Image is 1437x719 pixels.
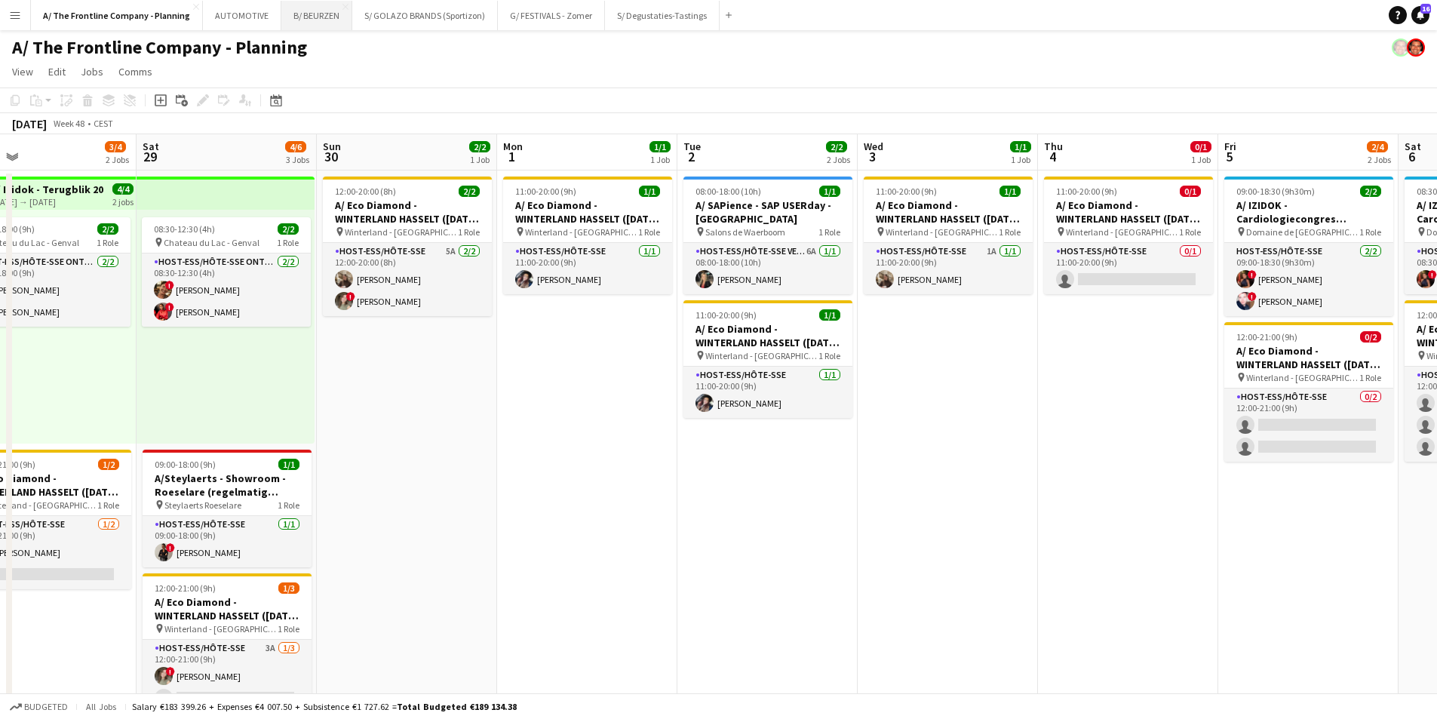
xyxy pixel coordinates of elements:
[1246,226,1359,238] span: Domaine de [GEOGRAPHIC_DATA]
[1236,331,1297,343] span: 12:00-21:00 (9h)
[154,223,215,235] span: 08:30-12:30 (4h)
[683,367,852,418] app-card-role: Host-ess/Hôte-sse1/111:00-20:00 (9h)[PERSON_NAME]
[8,699,70,715] button: Budgeted
[876,186,937,197] span: 11:00-20:00 (9h)
[285,141,306,152] span: 4/6
[97,499,119,511] span: 1 Role
[132,701,517,712] div: Salary €183 399.26 + Expenses €4 007.50 + Subsistence €1 727.62 =
[1405,140,1421,153] span: Sat
[1224,243,1393,316] app-card-role: Host-ess/Hôte-sse2/209:00-18:30 (9h30m)![PERSON_NAME]![PERSON_NAME]
[1402,148,1421,165] span: 6
[1248,270,1257,279] span: !
[1392,38,1410,57] app-user-avatar: Peter Desart
[1248,292,1257,301] span: !
[1044,198,1213,226] h3: A/ Eco Diamond - WINTERLAND HASSELT ([DATE] tem [DATE])
[1246,372,1359,383] span: Winterland - [GEOGRAPHIC_DATA]
[1407,38,1425,57] app-user-avatar: Peter Desart
[1056,186,1117,197] span: 11:00-20:00 (9h)
[503,243,672,294] app-card-role: Host-ess/Hôte-sse1/111:00-20:00 (9h)[PERSON_NAME]
[683,243,852,294] app-card-role: Host-ess/Hôte-sse Vestiaire6A1/108:00-18:00 (10h)[PERSON_NAME]
[1044,140,1063,153] span: Thu
[323,140,341,153] span: Sun
[97,237,118,248] span: 1 Role
[397,701,517,712] span: Total Budgeted €189 134.38
[695,309,757,321] span: 11:00-20:00 (9h)
[166,667,175,676] span: !
[638,226,660,238] span: 1 Role
[458,226,480,238] span: 1 Role
[6,62,39,81] a: View
[75,62,109,81] a: Jobs
[140,148,159,165] span: 29
[1066,226,1179,238] span: Winterland - [GEOGRAPHIC_DATA]
[281,1,352,30] button: B/ BEURZEN
[83,701,119,712] span: All jobs
[1044,177,1213,294] app-job-card: 11:00-20:00 (9h)0/1A/ Eco Diamond - WINTERLAND HASSELT ([DATE] tem [DATE]) Winterland - [GEOGRAPH...
[12,65,33,78] span: View
[818,226,840,238] span: 1 Role
[498,1,605,30] button: G/ FESTIVALS - Zomer
[164,623,278,635] span: Winterland - [GEOGRAPHIC_DATA]
[143,472,312,499] h3: A/Steylaerts - Showroom - Roeselare (regelmatig terugkerende opdracht)
[999,186,1021,197] span: 1/1
[1368,154,1391,165] div: 2 Jobs
[155,582,216,594] span: 12:00-21:00 (9h)
[118,65,152,78] span: Comms
[143,595,312,622] h3: A/ Eco Diamond - WINTERLAND HASSELT ([DATE] tem [DATE])
[323,177,492,316] app-job-card: 12:00-20:00 (8h)2/2A/ Eco Diamond - WINTERLAND HASSELT ([DATE] tem [DATE]) Winterland - [GEOGRAPH...
[1224,344,1393,371] h3: A/ Eco Diamond - WINTERLAND HASSELT ([DATE] tem [DATE])
[323,198,492,226] h3: A/ Eco Diamond - WINTERLAND HASSELT ([DATE] tem [DATE])
[864,177,1033,294] app-job-card: 11:00-20:00 (9h)1/1A/ Eco Diamond - WINTERLAND HASSELT ([DATE] tem [DATE]) Winterland - [GEOGRAPH...
[639,186,660,197] span: 1/1
[1360,331,1381,343] span: 0/2
[142,217,311,327] div: 08:30-12:30 (4h)2/2 Chateau du Lac - Genval1 RoleHost-ess/Hôte-sse Onthaal-Accueill2/208:30-12:30...
[864,243,1033,294] app-card-role: Host-ess/Hôte-sse1A1/111:00-20:00 (9h)[PERSON_NAME]
[1420,4,1431,14] span: 16
[321,148,341,165] span: 30
[864,198,1033,226] h3: A/ Eco Diamond - WINTERLAND HASSELT ([DATE] tem [DATE])
[346,292,355,301] span: !
[515,186,576,197] span: 11:00-20:00 (9h)
[459,186,480,197] span: 2/2
[1359,372,1381,383] span: 1 Role
[143,516,312,567] app-card-role: Host-ess/Hôte-sse1/109:00-18:00 (9h)![PERSON_NAME]
[695,186,761,197] span: 08:00-18:00 (10h)
[469,141,490,152] span: 2/2
[94,118,113,129] div: CEST
[164,237,259,248] span: Chateau du Lac - Genval
[166,543,175,552] span: !
[470,154,490,165] div: 1 Job
[650,154,670,165] div: 1 Job
[278,582,299,594] span: 1/3
[12,116,47,131] div: [DATE]
[165,303,174,312] span: !
[81,65,103,78] span: Jobs
[155,459,216,470] span: 09:00-18:00 (9h)
[112,195,134,207] div: 2 jobs
[649,141,671,152] span: 1/1
[143,450,312,567] div: 09:00-18:00 (9h)1/1A/Steylaerts - Showroom - Roeselare (regelmatig terugkerende opdracht) Steylae...
[999,226,1021,238] span: 1 Role
[203,1,281,30] button: AUTOMOTIVE
[503,177,672,294] app-job-card: 11:00-20:00 (9h)1/1A/ Eco Diamond - WINTERLAND HASSELT ([DATE] tem [DATE]) Winterland - [GEOGRAPH...
[1042,148,1063,165] span: 4
[12,36,307,59] h1: A/ The Frontline Company - Planning
[1224,389,1393,462] app-card-role: Host-ess/Hôte-sse0/212:00-21:00 (9h)
[278,459,299,470] span: 1/1
[278,223,299,235] span: 2/2
[1360,186,1381,197] span: 2/2
[48,65,66,78] span: Edit
[1224,140,1236,153] span: Fri
[525,226,638,238] span: Winterland - [GEOGRAPHIC_DATA]
[683,300,852,418] app-job-card: 11:00-20:00 (9h)1/1A/ Eco Diamond - WINTERLAND HASSELT ([DATE] tem [DATE]) Winterland - [GEOGRAPH...
[98,459,119,470] span: 1/2
[886,226,999,238] span: Winterland - [GEOGRAPHIC_DATA]
[50,118,88,129] span: Week 48
[165,281,174,290] span: !
[97,223,118,235] span: 2/2
[1044,243,1213,294] app-card-role: Host-ess/Hôte-sse0/111:00-20:00 (9h)
[1224,177,1393,316] div: 09:00-18:30 (9h30m)2/2A/ IZIDOK - Cardiologiecongres Rétrospective - 05+06/12/25 - Ronchinne Doma...
[142,253,311,327] app-card-role: Host-ess/Hôte-sse Onthaal-Accueill2/208:30-12:30 (4h)![PERSON_NAME]![PERSON_NAME]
